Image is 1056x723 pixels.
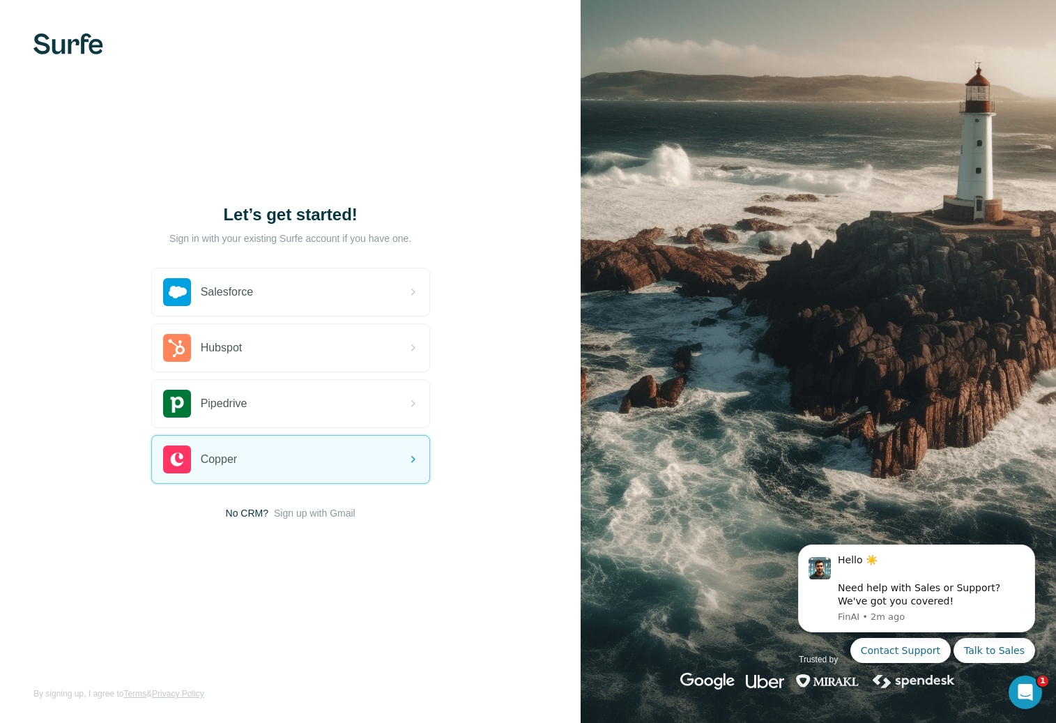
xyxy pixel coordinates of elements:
span: Copper [201,451,237,468]
span: By signing up, I agree to & [33,687,204,700]
img: hubspot's logo [163,334,191,362]
iframe: Intercom live chat [1009,676,1042,709]
span: 1 [1037,676,1048,687]
button: Sign up with Gmail [274,506,355,520]
img: pipedrive's logo [163,390,191,418]
img: google's logo [680,673,735,690]
img: salesforce's logo [163,278,191,306]
a: Privacy Policy [152,689,204,699]
img: Surfe's logo [33,33,103,54]
img: copper's logo [163,446,191,473]
h1: Let’s get started! [151,204,430,226]
span: No CRM? [226,506,268,520]
span: Pipedrive [201,395,247,412]
iframe: Intercom notifications message [777,527,1056,716]
img: uber's logo [746,673,784,690]
p: Sign in with your existing Surfe account if you have one. [169,231,411,245]
a: Terms [123,689,146,699]
span: Salesforce [201,284,254,300]
span: Hubspot [201,340,243,356]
